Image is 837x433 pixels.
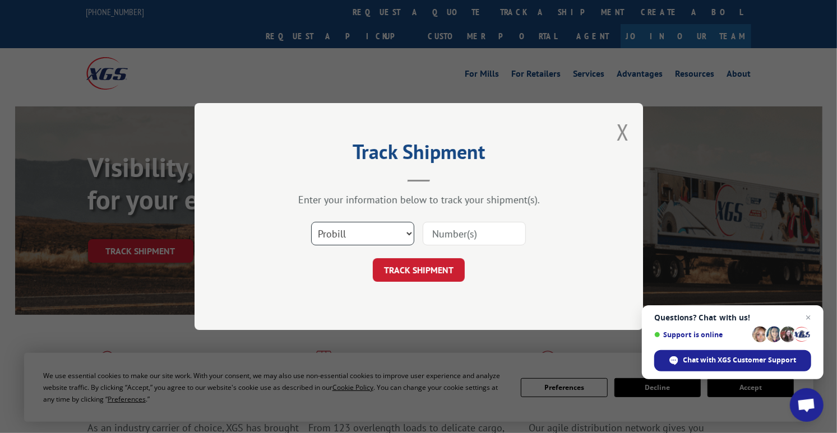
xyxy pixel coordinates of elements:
button: Close modal [617,117,629,147]
span: Close chat [802,311,815,324]
h2: Track Shipment [251,144,587,165]
input: Number(s) [423,222,526,245]
div: Open chat [790,388,824,422]
div: Enter your information below to track your shipment(s). [251,193,587,206]
span: Chat with XGS Customer Support [683,355,797,365]
div: Chat with XGS Customer Support [654,350,811,371]
button: TRACK SHIPMENT [373,258,465,282]
span: Questions? Chat with us! [654,313,811,322]
span: Support is online [654,330,748,339]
